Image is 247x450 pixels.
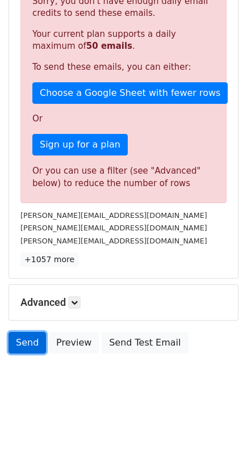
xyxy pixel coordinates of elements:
strong: 50 emails [86,41,132,51]
h5: Advanced [20,296,227,309]
small: [PERSON_NAME][EMAIL_ADDRESS][DOMAIN_NAME] [20,224,207,232]
small: [PERSON_NAME][EMAIL_ADDRESS][DOMAIN_NAME] [20,237,207,245]
p: Your current plan supports a daily maximum of . [32,28,215,52]
a: Preview [49,332,99,354]
a: Choose a Google Sheet with fewer rows [32,82,228,104]
div: Or you can use a filter (see "Advanced" below) to reduce the number of rows [32,165,215,190]
a: Send [9,332,46,354]
p: To send these emails, you can either: [32,61,215,73]
p: Or [32,113,215,125]
iframe: Chat Widget [190,396,247,450]
a: Send Test Email [102,332,188,354]
a: +1057 more [20,253,78,267]
a: Sign up for a plan [32,134,128,155]
small: [PERSON_NAME][EMAIL_ADDRESS][DOMAIN_NAME] [20,211,207,220]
